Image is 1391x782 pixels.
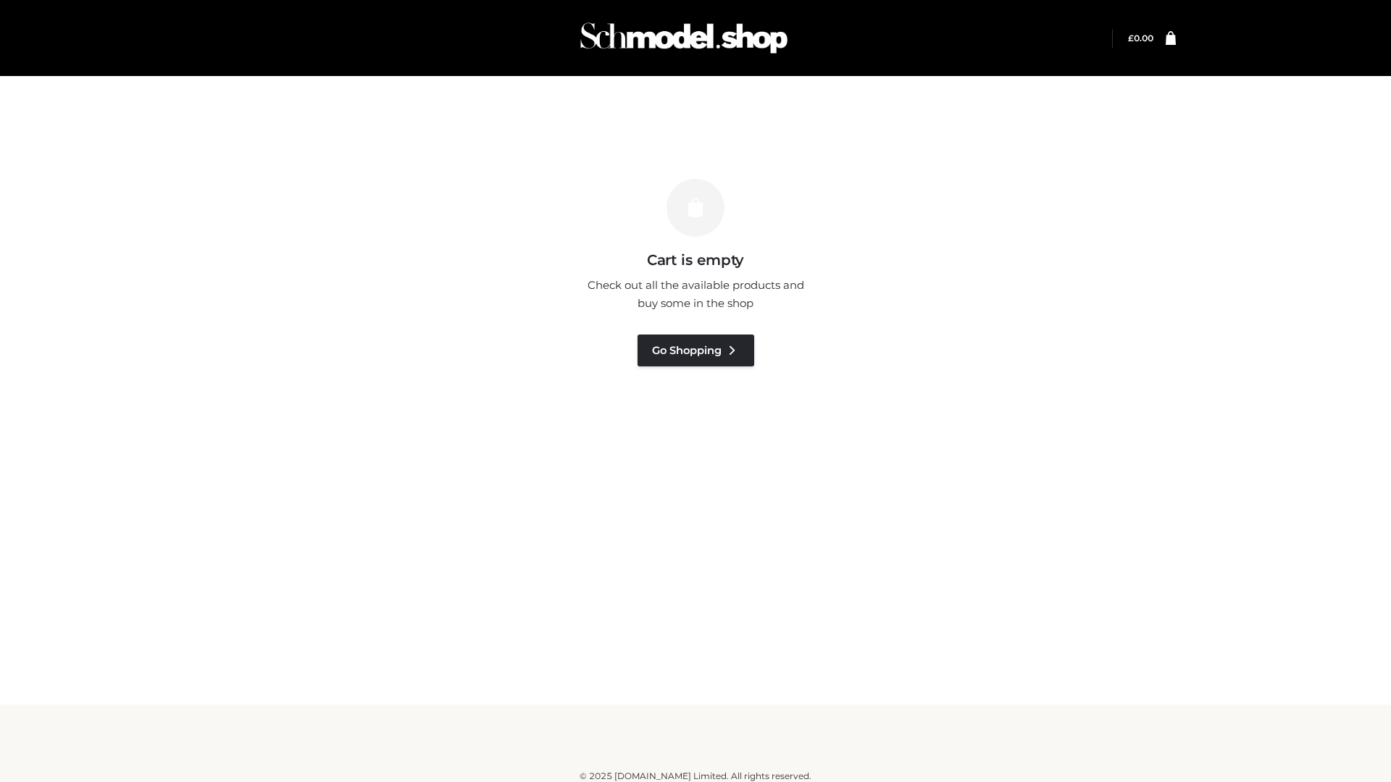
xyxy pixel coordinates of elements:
[575,9,793,67] img: Schmodel Admin 964
[1128,33,1153,43] a: £0.00
[1128,33,1134,43] span: £
[1128,33,1153,43] bdi: 0.00
[248,251,1143,269] h3: Cart is empty
[580,276,811,313] p: Check out all the available products and buy some in the shop
[638,335,754,366] a: Go Shopping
